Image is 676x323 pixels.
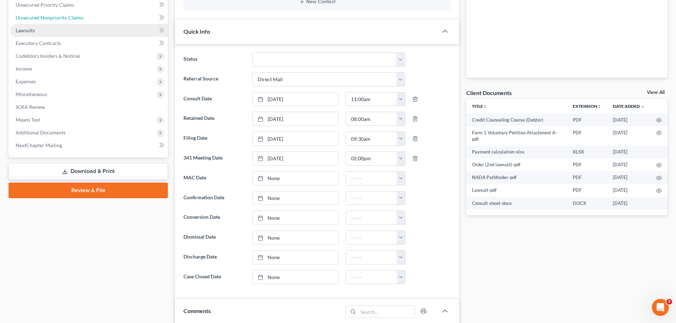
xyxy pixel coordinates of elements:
span: Quick Info [183,28,210,35]
td: Payment calculation-xlsx [466,146,567,158]
label: Retained Date [180,112,248,126]
span: NextChapter Mailing [16,142,62,148]
input: -- : -- [346,231,397,244]
td: PDF [567,113,607,126]
div: Client Documents [466,89,512,96]
input: -- : -- [346,132,397,145]
td: PDF [567,158,607,171]
input: -- : -- [346,172,397,185]
label: Conversion Date [180,211,248,225]
span: Miscellaneous [16,91,47,97]
a: View All [647,90,665,95]
a: Download & Print [9,163,168,180]
td: Form 1 Voluntary Petition Attachment A-pdf [466,126,567,146]
a: Extensionunfold_more [573,104,601,109]
span: Income [16,66,32,72]
span: Means Test [16,117,40,123]
label: Case Closed Date [180,270,248,284]
a: [DATE] [253,93,338,106]
label: Filing Date [180,132,248,146]
td: Credit Counseling Course (Debtor) [466,113,567,126]
input: -- : -- [346,112,397,126]
a: NextChapter Mailing [10,139,168,152]
label: Consult Date [180,92,248,106]
label: Status [180,52,248,67]
i: unfold_more [597,105,601,109]
a: Lawsuits [10,24,168,37]
a: Executory Contracts [10,37,168,50]
td: [DATE] [607,184,650,197]
label: Confirmation Date [180,191,248,205]
span: SOFA Review [16,104,45,110]
td: PDF [567,126,607,146]
a: None [253,231,338,244]
td: PDF [567,171,607,184]
td: DOCX [567,197,607,210]
a: Review & File [9,183,168,198]
input: -- : -- [346,211,397,224]
a: [DATE] [253,152,338,165]
label: Discharge Date [180,250,248,264]
span: Unsecured Nonpriority Claims [16,15,83,21]
td: [DATE] [607,126,650,146]
input: -- : -- [346,93,397,106]
a: SOFA Review [10,101,168,113]
td: Order (2nd lawsuit)-pdf [466,158,567,171]
input: -- : -- [346,152,397,165]
span: Lawsuits [16,27,35,33]
label: 341 Meeting Date [180,151,248,166]
a: None [253,172,338,185]
iframe: Intercom live chat [652,299,669,316]
td: NADA Pathfinder-pdf [466,171,567,184]
span: Additional Documents [16,129,66,135]
td: [DATE] [607,113,650,126]
input: Search... [358,306,415,318]
a: None [253,191,338,205]
span: 3 [666,299,672,305]
span: Codebtors Insiders & Notices [16,53,80,59]
td: XLSX [567,146,607,158]
input: -- : -- [346,191,397,205]
input: -- : -- [346,251,397,264]
span: Executory Contracts [16,40,61,46]
label: Referral Source [180,72,248,87]
a: None [253,271,338,284]
a: Titleunfold_more [472,104,487,109]
label: Dismissal Date [180,230,248,245]
a: [DATE] [253,112,338,126]
input: -- : -- [346,271,397,284]
td: [DATE] [607,171,650,184]
td: [DATE] [607,158,650,171]
label: MAC Date [180,171,248,185]
span: Unsecured Priority Claims [16,2,74,8]
td: [DATE] [607,146,650,158]
a: None [253,211,338,224]
span: Expenses [16,78,36,84]
a: None [253,251,338,264]
td: Consult sheet-docx [466,197,567,210]
span: Comments [183,307,211,314]
a: Unsecured Nonpriority Claims [10,11,168,24]
td: PDF [567,184,607,197]
a: Date Added expand_more [613,104,645,109]
i: expand_more [641,105,645,109]
td: [DATE] [607,197,650,210]
i: unfold_more [483,105,487,109]
a: [DATE] [253,132,338,145]
td: Lawsuit-pdf [466,184,567,197]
